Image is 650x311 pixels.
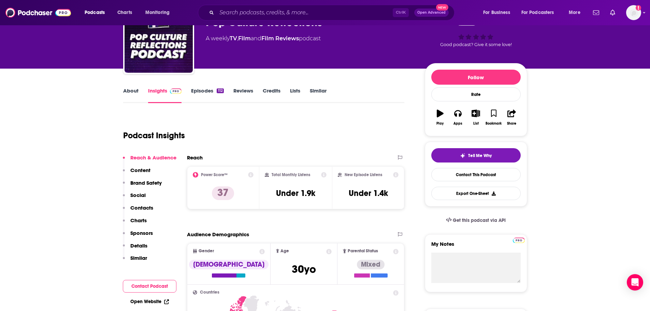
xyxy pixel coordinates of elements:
[85,8,105,17] span: Podcasts
[123,242,147,255] button: Details
[123,154,176,167] button: Reach & Audience
[212,186,234,200] p: 37
[117,8,132,17] span: Charts
[431,148,521,162] button: tell me why sparkleTell Me Why
[130,180,162,186] p: Brand Safety
[80,7,114,18] button: open menu
[345,172,382,177] h2: New Episode Listens
[569,8,580,17] span: More
[113,7,136,18] a: Charts
[436,122,444,126] div: Play
[440,42,512,47] span: Good podcast? Give it some love!
[486,122,502,126] div: Bookmark
[431,241,521,253] label: My Notes
[517,7,564,18] button: open menu
[217,88,223,93] div: 112
[513,237,525,243] a: Pro website
[187,154,203,161] h2: Reach
[148,87,182,103] a: InsightsPodchaser Pro
[440,212,511,229] a: Get this podcast via API
[417,11,446,14] span: Open Advanced
[217,7,393,18] input: Search podcasts, credits, & more...
[590,7,602,18] a: Show notifications dropdown
[636,5,641,11] svg: Add a profile image
[237,35,238,42] span: ,
[431,105,449,130] button: Play
[467,105,485,130] button: List
[460,153,465,158] img: tell me why sparkle
[187,231,249,238] h2: Audience Demographics
[627,274,643,291] div: Open Intercom Messenger
[123,87,139,103] a: About
[204,5,461,20] div: Search podcasts, credits, & more...
[123,217,147,230] button: Charts
[478,7,519,18] button: open menu
[238,35,251,42] a: Film
[503,105,520,130] button: Share
[5,6,71,19] img: Podchaser - Follow, Share and Rate Podcasts
[626,5,641,20] span: Logged in as LaurenKenyon
[626,5,641,20] img: User Profile
[130,204,153,211] p: Contacts
[191,87,223,103] a: Episodes112
[453,122,462,126] div: Apps
[393,8,409,17] span: Ctrl K
[348,249,378,253] span: Parental Status
[263,87,280,103] a: Credits
[280,249,289,253] span: Age
[130,299,169,305] a: Open Website
[130,192,146,198] p: Social
[251,35,261,42] span: and
[206,34,321,43] div: A weekly podcast
[431,168,521,181] a: Contact This Podcast
[507,122,516,126] div: Share
[130,242,147,249] p: Details
[123,192,146,204] button: Social
[357,260,385,269] div: Mixed
[276,188,315,198] h3: Under 1.9k
[200,290,219,295] span: Countries
[123,280,176,293] button: Contact Podcast
[449,105,467,130] button: Apps
[130,230,153,236] p: Sponsors
[431,87,521,101] div: Rate
[425,9,527,52] div: 37Good podcast? Give it some love!
[130,154,176,161] p: Reach & Audience
[521,8,554,17] span: For Podcasters
[123,180,162,192] button: Brand Safety
[436,4,448,11] span: New
[431,187,521,200] button: Export One-Sheet
[414,9,449,17] button: Open AdvancedNew
[189,260,269,269] div: [DEMOGRAPHIC_DATA]
[431,70,521,85] button: Follow
[513,238,525,243] img: Podchaser Pro
[123,130,185,141] h1: Podcast Insights
[123,167,150,180] button: Content
[485,105,503,130] button: Bookmark
[123,255,147,267] button: Similar
[123,230,153,242] button: Sponsors
[607,7,618,18] a: Show notifications dropdown
[230,35,237,42] a: TV
[292,263,316,276] span: 30 yo
[201,172,228,177] h2: Power Score™
[310,87,327,103] a: Similar
[145,8,170,17] span: Monitoring
[130,167,150,173] p: Content
[468,153,492,158] span: Tell Me Why
[349,188,388,198] h3: Under 1.4k
[290,87,300,103] a: Lists
[199,249,214,253] span: Gender
[125,4,193,73] a: Pop Culture Reflections
[483,8,510,17] span: For Business
[453,217,506,223] span: Get this podcast via API
[261,35,299,42] a: Film Reviews
[272,172,310,177] h2: Total Monthly Listens
[141,7,178,18] button: open menu
[170,88,182,94] img: Podchaser Pro
[233,87,253,103] a: Reviews
[473,122,479,126] div: List
[130,255,147,261] p: Similar
[123,204,153,217] button: Contacts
